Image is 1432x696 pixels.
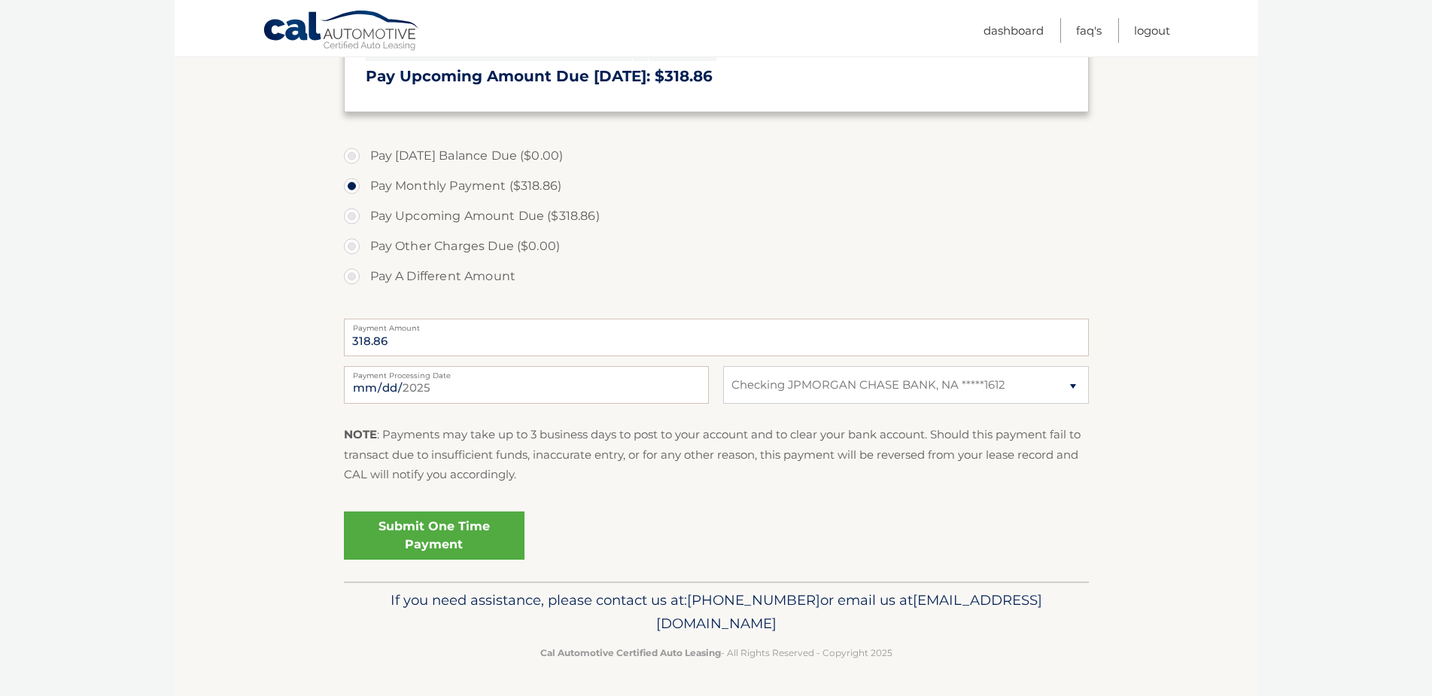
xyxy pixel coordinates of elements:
[344,425,1089,484] p: : Payments may take up to 3 business days to post to your account and to clear your bank account....
[344,261,1089,292] label: Pay A Different Amount
[344,171,1089,201] label: Pay Monthly Payment ($318.86)
[984,18,1044,43] a: Dashboard
[344,366,709,404] input: Payment Date
[344,231,1089,261] label: Pay Other Charges Due ($0.00)
[540,647,721,658] strong: Cal Automotive Certified Auto Leasing
[366,67,1067,86] h3: Pay Upcoming Amount Due [DATE]: $318.86
[354,588,1079,636] p: If you need assistance, please contact us at: or email us at
[354,645,1079,661] p: - All Rights Reserved - Copyright 2025
[687,591,820,609] span: [PHONE_NUMBER]
[344,427,377,441] strong: NOTE
[263,10,421,53] a: Cal Automotive
[1134,18,1170,43] a: Logout
[344,319,1089,356] input: Payment Amount
[344,201,1089,231] label: Pay Upcoming Amount Due ($318.86)
[1076,18,1102,43] a: FAQ's
[344,511,524,560] a: Submit One Time Payment
[344,366,709,378] label: Payment Processing Date
[344,319,1089,331] label: Payment Amount
[344,141,1089,171] label: Pay [DATE] Balance Due ($0.00)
